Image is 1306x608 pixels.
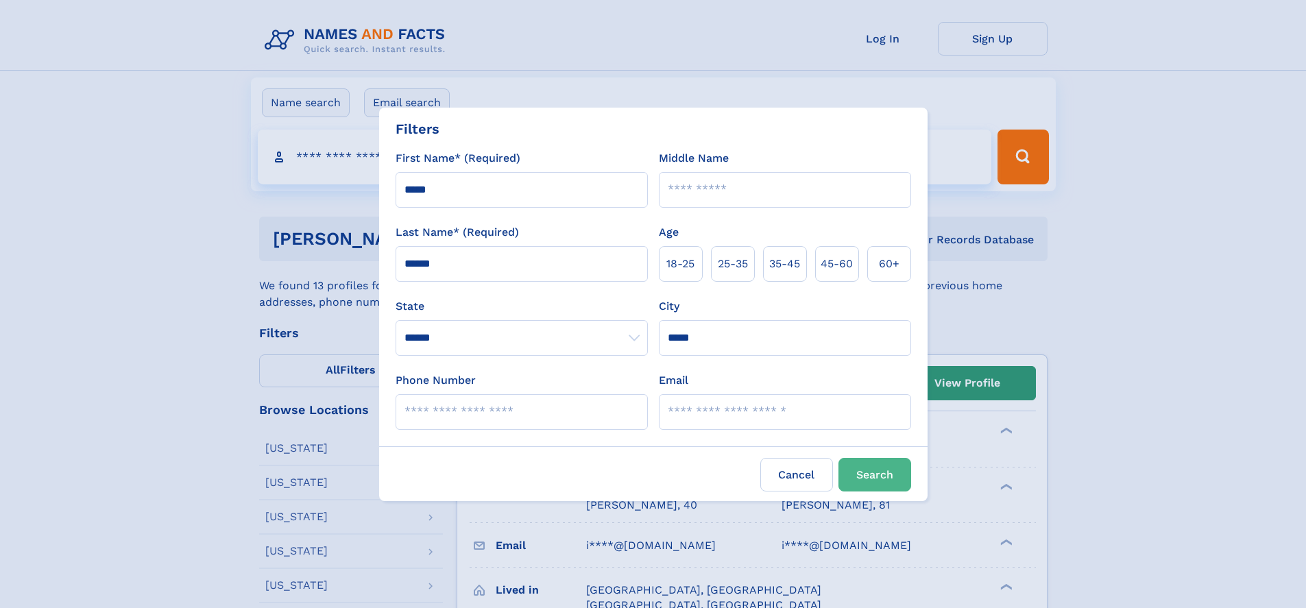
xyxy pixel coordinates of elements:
span: 35‑45 [769,256,800,272]
label: Middle Name [659,150,729,167]
label: City [659,298,679,315]
label: Age [659,224,679,241]
span: 60+ [879,256,899,272]
div: Filters [396,119,439,139]
button: Search [838,458,911,491]
span: 25‑35 [718,256,748,272]
label: First Name* (Required) [396,150,520,167]
label: State [396,298,648,315]
label: Last Name* (Required) [396,224,519,241]
label: Phone Number [396,372,476,389]
label: Cancel [760,458,833,491]
label: Email [659,372,688,389]
span: 18‑25 [666,256,694,272]
span: 45‑60 [821,256,853,272]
